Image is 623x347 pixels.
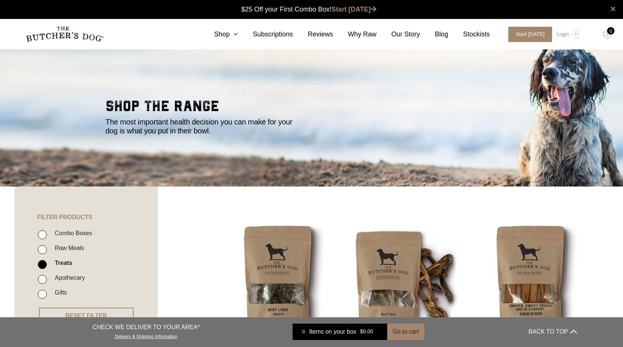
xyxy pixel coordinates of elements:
img: Beef Spare Ribs [349,224,461,336]
p: The most important health decision you can make for your dog is what you put in their bowl. [105,117,302,135]
img: Chicken Sweet Potato and Blueberry Chew Sticks [475,224,587,336]
a: Start [DATE] [501,27,555,42]
label: Apothecary [51,273,85,283]
button: Go to cart [387,324,424,340]
span: $ [360,329,363,335]
h4: FILTER PRODUCTS [14,187,158,221]
a: Our Story [376,29,420,39]
span: Items on your box [309,327,356,336]
h2: shop the range [105,99,518,117]
div: 0 [607,27,614,35]
span: Start [DATE] [508,27,552,42]
a: Delivery & Shipping Information [115,332,177,339]
a: 0 Items on your box $0.00 [293,324,387,340]
a: Reviews [293,29,333,39]
a: Why Raw [333,29,376,39]
a: Login [555,27,579,42]
label: Raw Meals [51,243,84,253]
label: Combo Boxes [51,228,92,238]
bdi: 0.00 [360,329,373,335]
p: CHECK WE DELIVER TO YOUR AREA* [92,323,200,332]
a: Blog [420,29,448,39]
a: Start [DATE] [332,6,377,13]
a: Shop [199,29,238,39]
img: TBD_Cart-Empty.png [603,30,612,39]
div: 0 [298,328,309,335]
label: Gifts [51,288,67,298]
img: Beef Liver Treats [222,224,335,336]
button: RESET FILTER [39,308,134,324]
a: Stockists [448,29,490,39]
a: Subscriptions [238,29,293,39]
label: Treats [51,258,72,268]
button: BACK TO TOP [529,323,577,341]
a: close [610,4,616,13]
